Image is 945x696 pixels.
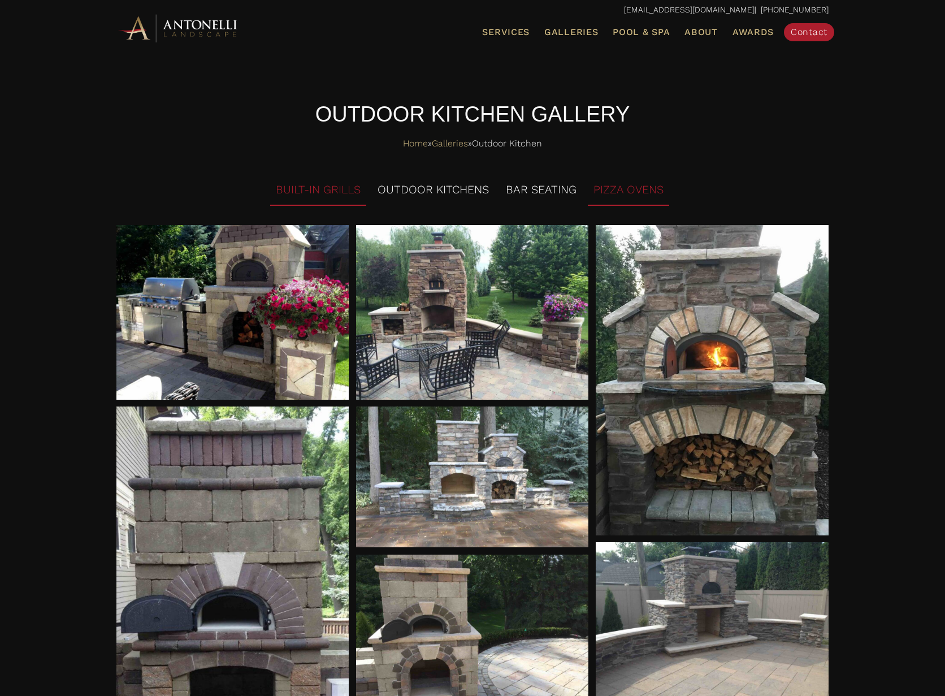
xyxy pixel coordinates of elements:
a: About [680,25,722,40]
a: Galleries [432,135,468,152]
a: Contact [784,23,834,41]
img: Antonelli Horizontal Logo [116,12,241,44]
span: Pool & Spa [613,27,670,37]
a: Galleries [540,25,602,40]
nav: Breadcrumbs [116,135,829,152]
a: [EMAIL_ADDRESS][DOMAIN_NAME] [624,5,755,14]
span: Outdoor Kitchen [472,135,542,152]
span: Services [482,28,530,37]
span: Galleries [544,27,598,37]
span: Contact [791,27,827,37]
a: Services [478,25,534,40]
p: | [PHONE_NUMBER] [116,3,829,18]
li: OUTDOOR KITCHENS [372,175,495,206]
a: Home [403,135,428,152]
li: BAR SEATING [500,175,582,206]
li: BUILT-IN GRILLS [270,175,366,206]
span: About [684,28,718,37]
span: » » [403,135,542,152]
a: Pool & Spa [608,25,674,40]
h4: OUTDOOR KITCHEN GALLERY [116,100,829,129]
span: Awards [732,27,774,37]
li: PIZZA OVENS [588,175,669,206]
a: Awards [728,25,778,40]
